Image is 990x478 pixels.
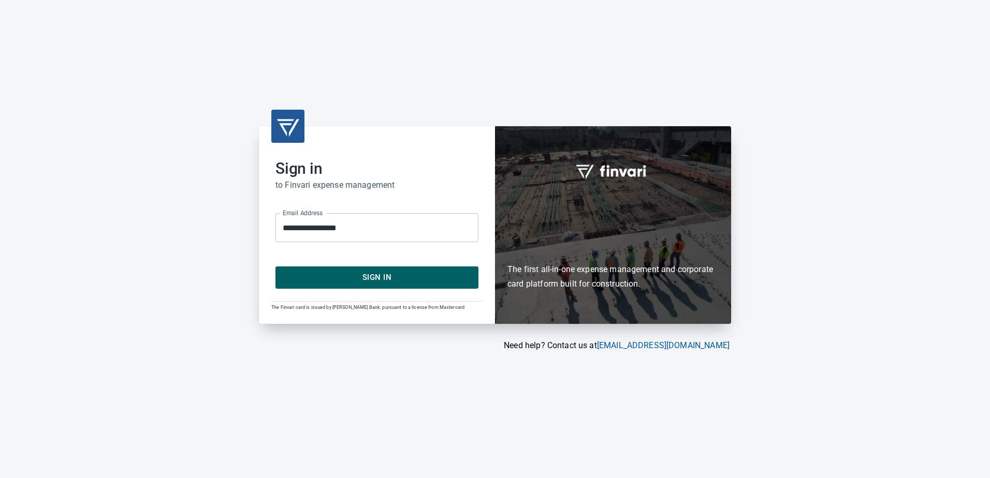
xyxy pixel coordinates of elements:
h6: to Finvari expense management [275,178,478,192]
img: fullword_logo_white.png [574,159,652,183]
button: Sign In [275,266,478,288]
h2: Sign in [275,159,478,178]
a: [EMAIL_ADDRESS][DOMAIN_NAME] [597,340,730,350]
h6: The first all-in-one expense management and corporate card platform built for construction. [507,202,719,291]
div: Finvari [495,126,731,323]
span: The Finvari card is issued by [PERSON_NAME] Bank, pursuant to a license from Mastercard [271,305,464,310]
span: Sign In [287,271,467,284]
img: transparent_logo.png [275,114,300,139]
p: Need help? Contact us at [259,339,730,352]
